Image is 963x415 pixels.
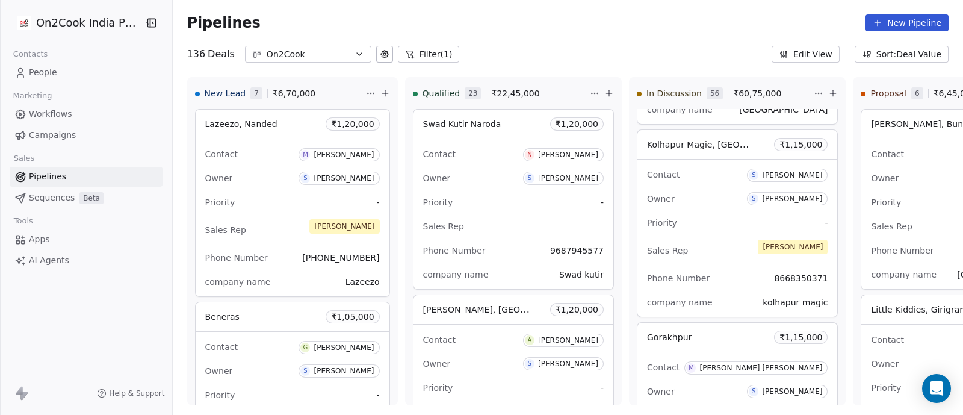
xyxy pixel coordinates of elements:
[205,149,238,159] span: Contact
[855,46,949,63] button: Sort: Deal Value
[205,277,271,287] span: company name
[205,366,233,376] span: Owner
[871,270,937,279] span: company name
[922,374,951,403] div: Open Intercom Messenger
[871,246,934,255] span: Phone Number
[647,273,710,283] span: Phone Number
[752,194,755,204] div: S
[528,359,531,369] div: S
[314,151,374,159] div: [PERSON_NAME]
[491,87,539,99] span: ₹ 22,45,000
[758,240,828,254] span: [PERSON_NAME]
[538,151,598,159] div: [PERSON_NAME]
[398,46,460,63] button: Filter(1)
[10,229,163,249] a: Apps
[17,16,31,30] img: on2cook%20logo-04%20copy.jpg
[601,382,604,394] span: -
[205,312,240,322] span: Beneras
[733,87,781,99] span: ₹ 60,75,000
[774,273,828,283] span: 8668350371
[538,336,598,345] div: [PERSON_NAME]
[752,170,755,180] div: S
[8,45,53,63] span: Contacts
[29,108,72,120] span: Workflows
[413,109,614,290] div: Swad Kutir Naroda₹1,20,000ContactN[PERSON_NAME]OwnerS[PERSON_NAME]Priority-Sales RepPhone Number9...
[205,253,268,263] span: Phone Number
[314,367,374,375] div: [PERSON_NAME]
[377,389,380,401] span: -
[187,14,261,31] span: Pipelines
[423,173,451,183] span: Owner
[752,387,755,396] div: S
[29,66,57,79] span: People
[601,196,604,208] span: -
[10,104,163,124] a: Workflows
[302,253,379,263] span: [PHONE_NUMBER]
[911,87,923,99] span: 6
[647,170,680,179] span: Contact
[465,87,481,99] span: 23
[870,87,906,99] span: Proposal
[871,335,903,345] span: Contact
[205,342,238,352] span: Contact
[647,139,806,150] span: Kolhapur Magie, [GEOGRAPHIC_DATA]
[29,170,66,183] span: Pipelines
[556,304,598,316] span: ₹ 1,20,000
[739,105,828,114] span: [GEOGRAPHIC_DATA]
[205,87,246,99] span: New Lead
[195,109,390,297] div: Lazeezo, Nanded₹1,20,000ContactM[PERSON_NAME]OwnerS[PERSON_NAME]Priority-Sales Rep[PERSON_NAME]Ph...
[303,173,307,183] div: S
[423,119,501,129] span: Swad Kutir Naroda
[187,47,235,61] div: 136
[10,188,163,208] a: SequencesBeta
[109,388,164,398] span: Help & Support
[527,150,532,160] div: N
[423,222,464,231] span: Sales Rep
[689,363,694,373] div: M
[699,364,822,372] div: [PERSON_NAME] [PERSON_NAME]
[772,46,840,63] button: Edit View
[309,219,379,234] span: [PERSON_NAME]
[871,173,899,183] span: Owner
[29,129,76,142] span: Campaigns
[707,87,723,99] span: 56
[647,105,713,114] span: company name
[423,270,489,279] span: company name
[528,335,532,345] div: A
[538,174,598,183] div: [PERSON_NAME]
[29,192,75,204] span: Sequences
[195,78,364,109] div: New Lead7₹6,70,000
[205,173,233,183] span: Owner
[331,311,374,323] span: ₹ 1,05,000
[647,332,692,342] span: Gorakhpur
[762,195,822,203] div: [PERSON_NAME]
[550,246,604,255] span: 9687945577
[865,14,949,31] button: New Pipeline
[413,78,587,109] div: Qualified23₹22,45,000
[29,254,69,267] span: AI Agents
[36,15,141,31] span: On2Cook India Pvt. Ltd.
[423,383,453,393] span: Priority
[647,218,677,228] span: Priority
[637,129,838,317] div: Kolhapur Magie, [GEOGRAPHIC_DATA]₹1,15,000ContactS[PERSON_NAME]OwnerS[PERSON_NAME]Priority-Sales ...
[528,173,531,183] div: S
[10,125,163,145] a: Campaigns
[377,196,380,208] span: -
[779,331,822,343] span: ₹ 1,15,000
[97,388,164,398] a: Help & Support
[423,304,681,315] span: [PERSON_NAME], [GEOGRAPHIC_DATA], [GEOGRAPHIC_DATA]
[647,387,675,396] span: Owner
[423,335,456,345] span: Contact
[646,87,702,99] span: In Discussion
[29,233,50,246] span: Apps
[779,139,822,151] span: ₹ 1,15,000
[647,246,688,255] span: Sales Rep
[871,149,903,159] span: Contact
[637,78,811,109] div: In Discussion56₹60,75,000
[205,198,235,207] span: Priority
[345,277,380,287] span: Lazeezo
[10,167,163,187] a: Pipelines
[559,270,604,279] span: Swad kutir
[303,366,307,376] div: S
[871,222,912,231] span: Sales Rep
